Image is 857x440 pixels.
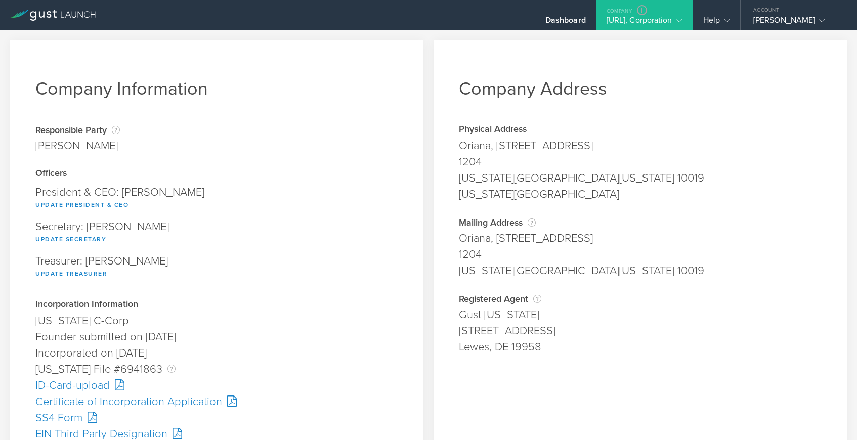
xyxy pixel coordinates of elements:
div: Officers [35,169,398,179]
div: [US_STATE] File #6941863 [35,361,398,377]
div: ID-Card-upload [35,377,398,393]
div: Treasurer: [PERSON_NAME] [35,250,398,285]
div: Help [703,15,730,30]
div: Oriana, [STREET_ADDRESS] [459,138,822,154]
h1: Company Information [35,78,398,100]
h1: Company Address [459,78,822,100]
div: [US_STATE][GEOGRAPHIC_DATA][US_STATE] 10019 [459,262,822,279]
div: Responsible Party [35,125,120,135]
div: Gust [US_STATE] [459,306,822,323]
button: Update President & CEO [35,199,128,211]
div: Oriana, [STREET_ADDRESS] [459,230,822,246]
div: Incorporation Information [35,300,398,310]
div: 1204 [459,246,822,262]
div: Registered Agent [459,294,822,304]
div: Secretary: [PERSON_NAME] [35,216,398,250]
div: [US_STATE] C-Corp [35,313,398,329]
div: [US_STATE][GEOGRAPHIC_DATA] [459,186,822,202]
div: SS4 Form [35,410,398,426]
button: Update Secretary [35,233,106,245]
div: Mailing Address [459,217,822,228]
button: Update Treasurer [35,268,107,280]
div: Dashboard [545,15,586,30]
div: [PERSON_NAME] [35,138,120,154]
div: 1204 [459,154,822,170]
div: President & CEO: [PERSON_NAME] [35,182,398,216]
div: Lewes, DE 19958 [459,339,822,355]
div: Founder submitted on [DATE] [35,329,398,345]
div: Physical Address [459,125,822,135]
div: [US_STATE][GEOGRAPHIC_DATA][US_STATE] 10019 [459,170,822,186]
div: [STREET_ADDRESS] [459,323,822,339]
div: [URL], Corporation [607,15,682,30]
div: Certificate of Incorporation Application [35,393,398,410]
div: [PERSON_NAME] [753,15,839,30]
div: Incorporated on [DATE] [35,345,398,361]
